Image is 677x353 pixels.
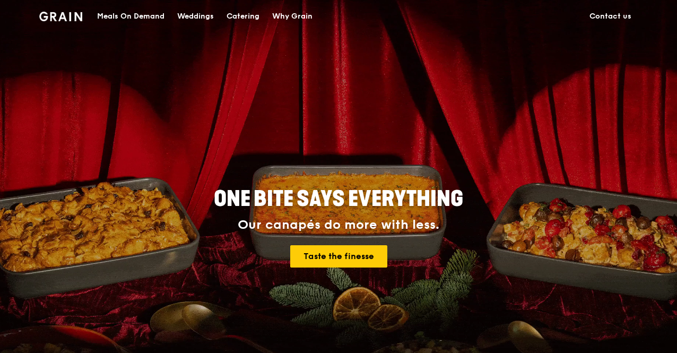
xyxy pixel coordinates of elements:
div: Why Grain [272,1,313,32]
img: Grain [39,12,82,21]
div: Meals On Demand [97,1,164,32]
a: Why Grain [266,1,319,32]
div: Our canapés do more with less. [147,218,530,233]
a: Taste the finesse [290,245,387,268]
div: Catering [227,1,259,32]
a: Contact us [583,1,638,32]
div: Weddings [177,1,214,32]
a: Catering [220,1,266,32]
span: ONE BITE SAYS EVERYTHING [214,186,463,212]
a: Weddings [171,1,220,32]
